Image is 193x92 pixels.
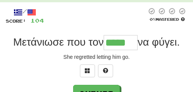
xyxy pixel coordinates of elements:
div: / [6,8,44,17]
button: Switch sentence to multiple choice alt+p [80,64,95,77]
div: She regretted letting him go. [6,53,187,61]
span: να φύγει. [138,36,180,48]
span: Score: [6,18,26,23]
span: Μετάνιωσε που τον [13,36,104,48]
span: 104 [31,17,44,24]
div: Mastered [147,17,187,22]
span: 0 % [150,17,156,21]
button: Single letter hint - you only get 1 per sentence and score half the points! alt+h [98,64,113,77]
